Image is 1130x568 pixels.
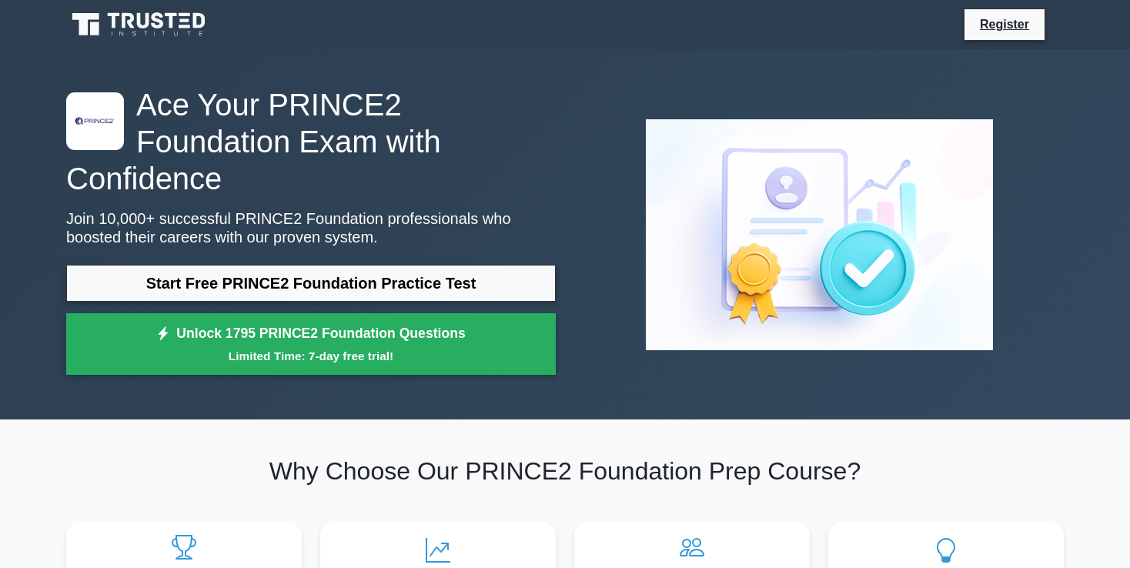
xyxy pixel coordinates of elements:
a: Start Free PRINCE2 Foundation Practice Test [66,265,556,302]
h1: Ace Your PRINCE2 Foundation Exam with Confidence [66,86,556,197]
p: Join 10,000+ successful PRINCE2 Foundation professionals who boosted their careers with our prove... [66,209,556,246]
img: PRINCE2 Foundation Preview [634,107,1005,363]
a: Unlock 1795 PRINCE2 Foundation QuestionsLimited Time: 7-day free trial! [66,313,556,375]
small: Limited Time: 7-day free trial! [85,347,537,365]
a: Register [971,15,1038,34]
h2: Why Choose Our PRINCE2 Foundation Prep Course? [66,456,1064,486]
